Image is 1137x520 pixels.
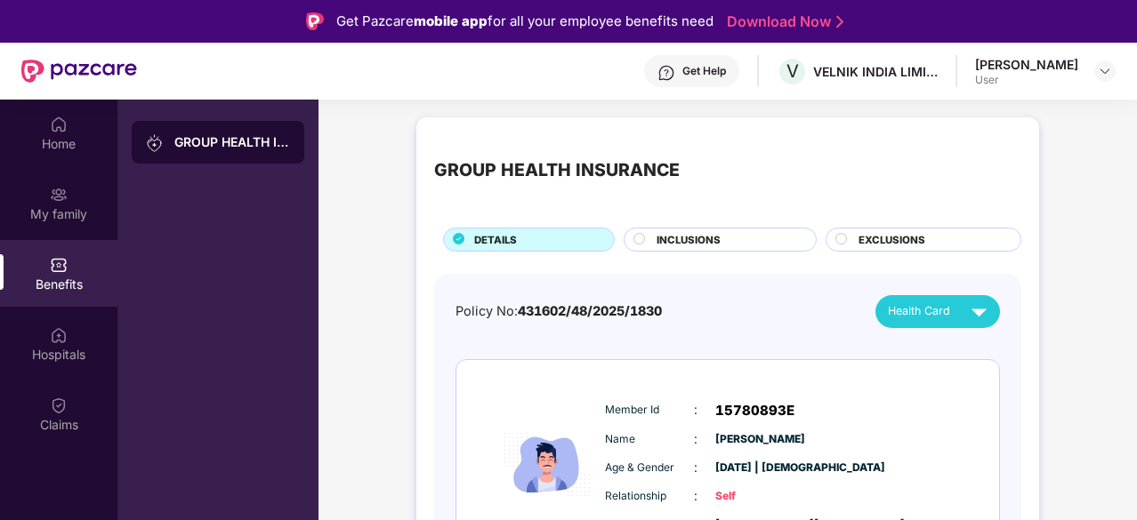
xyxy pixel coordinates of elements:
[474,232,517,248] span: DETAILS
[715,488,804,505] span: Self
[975,56,1078,73] div: [PERSON_NAME]
[605,402,694,419] span: Member Id
[50,396,68,414] img: svg+xml;base64,PHN2ZyBpZD0iQ2xhaW0iIHhtbG5zPSJodHRwOi8vd3d3LnczLm9yZy8yMDAwL3N2ZyIgd2lkdGg9IjIwIi...
[715,460,804,476] span: [DATE] | [DEMOGRAPHIC_DATA]
[657,232,721,248] span: INCLUSIONS
[21,60,137,83] img: New Pazcare Logo
[146,134,164,152] img: svg+xml;base64,PHN2ZyB3aWR0aD0iMjAiIGhlaWdodD0iMjAiIHZpZXdCb3g9IjAgMCAyMCAyMCIgZmlsbD0ibm9uZSIgeG...
[605,431,694,448] span: Name
[694,400,698,420] span: :
[715,431,804,448] span: [PERSON_NAME]
[657,64,675,82] img: svg+xml;base64,PHN2ZyBpZD0iSGVscC0zMngzMiIgeG1sbnM9Imh0dHA6Ly93d3cudzMub3JnLzIwMDAvc3ZnIiB3aWR0aD...
[836,12,843,31] img: Stroke
[786,60,799,82] span: V
[50,186,68,204] img: svg+xml;base64,PHN2ZyB3aWR0aD0iMjAiIGhlaWdodD0iMjAiIHZpZXdCb3g9IjAgMCAyMCAyMCIgZmlsbD0ibm9uZSIgeG...
[964,296,995,327] img: svg+xml;base64,PHN2ZyB4bWxucz0iaHR0cDovL3d3dy53My5vcmcvMjAwMC9zdmciIHZpZXdCb3g9IjAgMCAyNCAyNCIgd2...
[859,232,925,248] span: EXCLUSIONS
[875,295,1000,328] button: Health Card
[888,302,950,320] span: Health Card
[694,429,698,449] span: :
[605,460,694,476] span: Age & Gender
[174,133,290,151] div: GROUP HEALTH INSURANCE
[715,400,794,421] span: 15780893E
[518,303,662,318] span: 431602/48/2025/1830
[306,12,324,30] img: Logo
[336,11,714,32] div: Get Pazcare for all your employee benefits need
[434,156,680,184] div: GROUP HEALTH INSURANCE
[50,256,68,274] img: svg+xml;base64,PHN2ZyBpZD0iQmVuZWZpdHMiIHhtbG5zPSJodHRwOi8vd3d3LnczLm9yZy8yMDAwL3N2ZyIgd2lkdGg9Ij...
[682,64,726,78] div: Get Help
[694,486,698,506] span: :
[727,12,838,31] a: Download Now
[605,488,694,505] span: Relationship
[813,63,938,80] div: VELNIK INDIA LIMITED
[50,326,68,344] img: svg+xml;base64,PHN2ZyBpZD0iSG9zcGl0YWxzIiB4bWxucz0iaHR0cDovL3d3dy53My5vcmcvMjAwMC9zdmciIHdpZHRoPS...
[456,301,662,322] div: Policy No:
[694,458,698,477] span: :
[1098,64,1112,78] img: svg+xml;base64,PHN2ZyBpZD0iRHJvcGRvd24tMzJ4MzIiIHhtbG5zPSJodHRwOi8vd3d3LnczLm9yZy8yMDAwL3N2ZyIgd2...
[414,12,488,29] strong: mobile app
[975,73,1078,87] div: User
[50,116,68,133] img: svg+xml;base64,PHN2ZyBpZD0iSG9tZSIgeG1sbnM9Imh0dHA6Ly93d3cudzMub3JnLzIwMDAvc3ZnIiB3aWR0aD0iMjAiIG...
